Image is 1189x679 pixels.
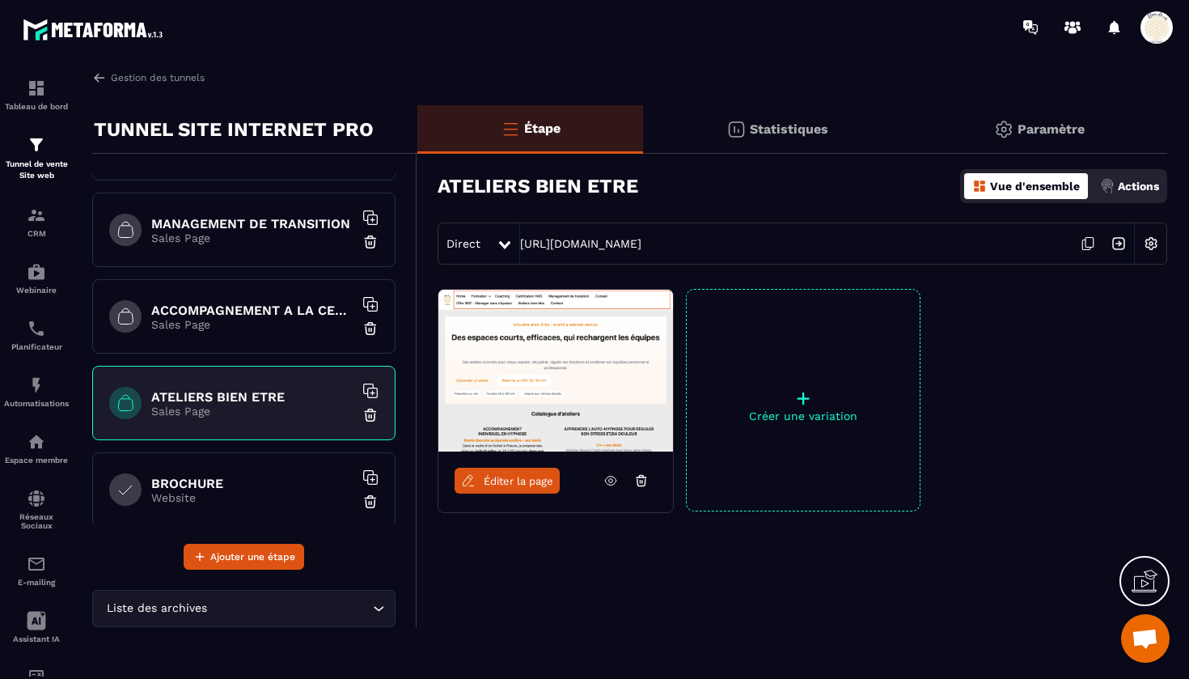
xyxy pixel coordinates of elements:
[151,216,353,231] h6: MANAGEMENT DE TRANSITION
[27,432,46,452] img: automations
[524,121,561,136] p: Étape
[484,475,553,487] span: Éditer la page
[27,206,46,225] img: formation
[27,135,46,155] img: formation
[4,342,69,351] p: Planificateur
[27,376,46,395] img: automations
[4,286,69,295] p: Webinaire
[4,229,69,238] p: CRM
[687,387,920,410] p: +
[1103,228,1134,259] img: arrow-next.bcc2205e.svg
[990,180,1080,193] p: Vue d'ensemble
[4,102,69,111] p: Tableau de bord
[446,237,480,250] span: Direct
[4,363,69,420] a: automationsautomationsAutomatisations
[4,542,69,599] a: emailemailE-mailing
[455,468,560,494] a: Éditer la page
[27,489,46,508] img: social-network
[362,234,379,250] img: trash
[27,79,46,98] img: formation
[27,262,46,282] img: automations
[362,407,379,423] img: trash
[1136,228,1166,259] img: setting-w.858f3a88.svg
[23,15,168,45] img: logo
[4,456,69,465] p: Espace membre
[92,70,205,85] a: Gestion des tunnels
[687,410,920,422] p: Créer une variation
[4,420,69,477] a: automationsautomationsEspace membre
[210,600,369,617] input: Search for option
[151,303,353,318] h6: ACCOMPAGNEMENT A LA CERTIFICATION HAS
[94,113,374,146] p: TUNNEL SITE INTERNET PRO
[750,121,828,137] p: Statistiques
[92,70,107,85] img: arrow
[1118,180,1159,193] p: Actions
[151,389,353,405] h6: ATELIERS BIEN ETRE
[184,544,304,570] button: Ajouter une étape
[151,405,353,418] p: Sales Page
[972,179,987,193] img: dashboard-orange.40269519.svg
[151,231,353,244] p: Sales Page
[4,512,69,530] p: Réseaux Sociaux
[92,590,396,627] div: Search for option
[362,494,379,510] img: trash
[210,549,295,565] span: Ajouter une étape
[151,491,353,504] p: Website
[501,119,520,138] img: bars-o.4a397970.svg
[438,175,638,197] h3: ATELIERS BIEN ETRE
[27,554,46,574] img: email
[4,193,69,250] a: formationformationCRM
[4,399,69,408] p: Automatisations
[151,476,353,491] h6: BROCHURE
[1100,179,1115,193] img: actions.d6e523a2.png
[4,250,69,307] a: automationsautomationsWebinaire
[726,120,746,139] img: stats.20deebd0.svg
[362,320,379,337] img: trash
[438,290,673,452] img: image
[4,307,69,363] a: schedulerschedulerPlanificateur
[4,123,69,193] a: formationformationTunnel de vente Site web
[4,477,69,542] a: social-networksocial-networkRéseaux Sociaux
[4,66,69,123] a: formationformationTableau de bord
[27,319,46,338] img: scheduler
[4,159,69,181] p: Tunnel de vente Site web
[4,599,69,656] a: Assistant IA
[1121,614,1170,663] div: Ouvrir le chat
[1018,121,1085,137] p: Paramètre
[103,600,210,617] span: Liste des archives
[520,237,641,250] a: [URL][DOMAIN_NAME]
[994,120,1013,139] img: setting-gr.5f69749f.svg
[151,318,353,331] p: Sales Page
[4,634,69,643] p: Assistant IA
[4,578,69,587] p: E-mailing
